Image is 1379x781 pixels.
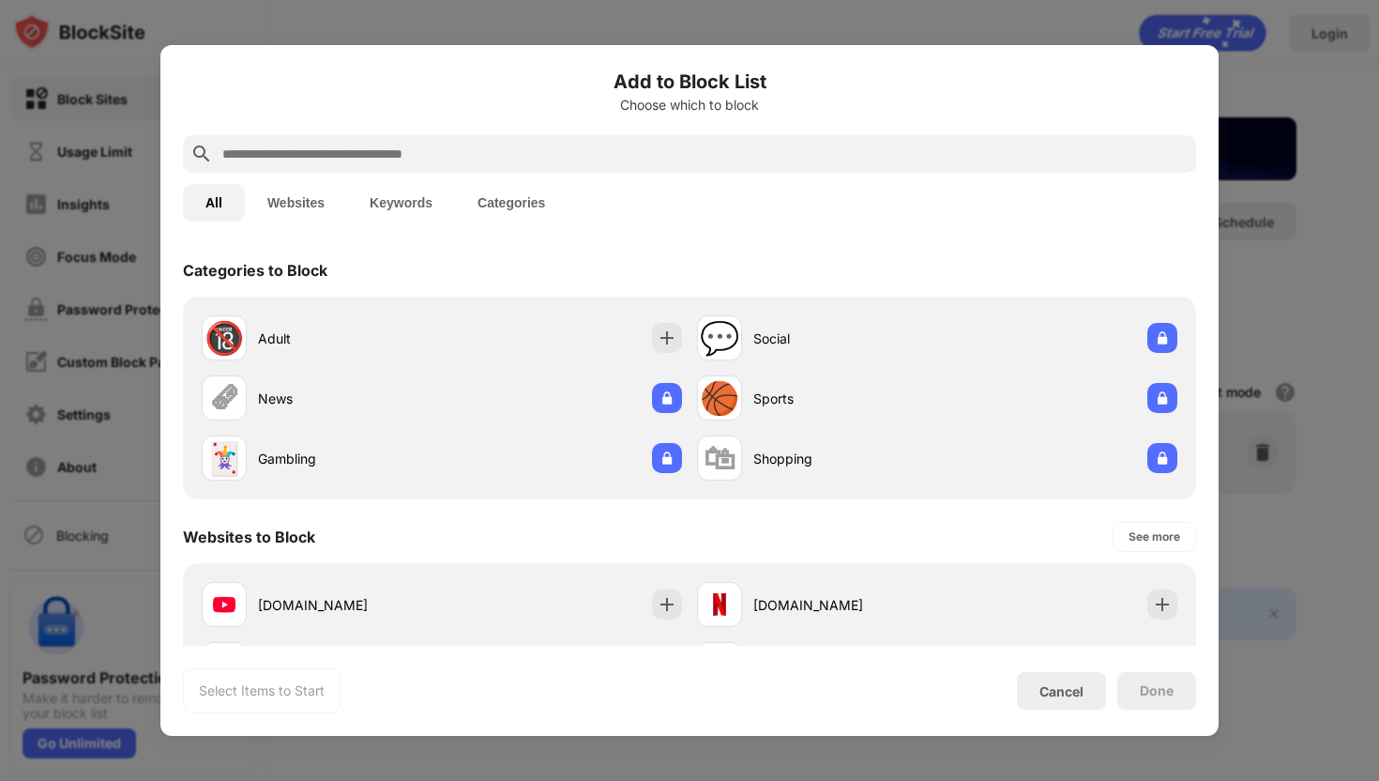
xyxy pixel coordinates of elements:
button: Websites [245,184,347,222]
div: [DOMAIN_NAME] [258,595,442,615]
div: News [258,389,442,408]
div: 🏀 [700,379,739,418]
div: 🛍 [704,439,735,478]
div: See more [1129,528,1180,546]
button: Categories [455,184,568,222]
div: 🃏 [205,439,244,478]
div: Gambling [258,449,442,468]
button: All [183,184,245,222]
div: 🔞 [205,319,244,358]
div: 🗞 [208,379,240,418]
img: search.svg [190,143,213,165]
div: Done [1140,683,1174,698]
h6: Add to Block List [183,68,1196,96]
div: Social [753,329,937,348]
div: Categories to Block [183,261,327,280]
div: Sports [753,389,937,408]
div: [DOMAIN_NAME] [753,595,937,615]
img: favicons [708,593,731,616]
div: Choose which to block [183,98,1196,113]
div: Adult [258,329,442,348]
div: Select Items to Start [199,681,325,700]
div: 💬 [700,319,739,358]
div: Cancel [1039,683,1083,699]
div: Websites to Block [183,528,315,546]
div: Shopping [753,449,937,468]
button: Keywords [347,184,455,222]
img: favicons [213,593,235,616]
